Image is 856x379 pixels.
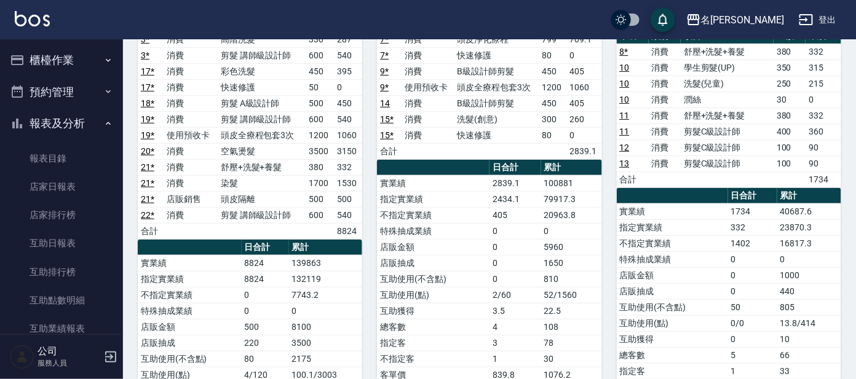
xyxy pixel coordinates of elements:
[541,303,602,319] td: 22.5
[774,76,806,92] td: 250
[777,331,841,347] td: 10
[489,271,541,287] td: 0
[681,139,774,155] td: 剪髮C級設計師
[489,160,541,176] th: 日合計
[541,223,602,239] td: 0
[402,63,454,79] td: 消費
[334,47,362,63] td: 540
[566,47,601,63] td: 0
[164,143,218,159] td: 消費
[402,111,454,127] td: 消費
[306,111,334,127] td: 600
[454,127,539,143] td: 快速修護
[334,223,362,239] td: 8824
[218,63,306,79] td: 彩色洗髮
[681,76,774,92] td: 洗髮(兒童)
[334,207,362,223] td: 540
[377,143,402,159] td: 合計
[5,173,118,201] a: 店家日報表
[289,240,363,256] th: 累計
[489,335,541,351] td: 3
[566,31,601,47] td: 709.1
[138,287,242,303] td: 不指定實業績
[649,107,681,123] td: 消費
[541,191,602,207] td: 79917.3
[617,299,728,315] td: 互助使用(不含點)
[649,44,681,60] td: 消費
[218,31,306,47] td: 高階洗髮
[651,7,675,32] button: save
[377,351,489,367] td: 不指定客
[242,351,289,367] td: 80
[649,123,681,139] td: 消費
[454,31,539,47] td: 頭皮淨化療程
[377,287,489,303] td: 互助使用(點)
[289,287,363,303] td: 7743.2
[617,251,728,267] td: 特殊抽成業績
[377,319,489,335] td: 總客數
[806,139,841,155] td: 90
[289,335,363,351] td: 3500
[489,223,541,239] td: 0
[5,229,118,257] a: 互助日報表
[777,235,841,251] td: 16817.3
[728,251,777,267] td: 0
[306,31,334,47] td: 330
[489,191,541,207] td: 2434.1
[681,60,774,76] td: 學生剪髮(UP)
[306,143,334,159] td: 3500
[242,335,289,351] td: 220
[5,258,118,286] a: 互助排行榜
[38,345,100,358] h5: 公司
[728,299,777,315] td: 50
[402,95,454,111] td: 消費
[138,255,242,271] td: 實業績
[777,251,841,267] td: 0
[777,299,841,315] td: 805
[289,303,363,319] td: 0
[489,303,541,319] td: 3.5
[649,155,681,171] td: 消費
[377,175,489,191] td: 實業績
[402,31,454,47] td: 消費
[566,95,601,111] td: 405
[777,188,841,204] th: 累計
[454,95,539,111] td: B級設計師剪髮
[539,111,567,127] td: 300
[620,63,630,72] a: 10
[306,175,334,191] td: 1700
[777,219,841,235] td: 23870.3
[138,319,242,335] td: 店販金額
[539,127,567,143] td: 80
[334,63,362,79] td: 395
[289,351,363,367] td: 2175
[377,223,489,239] td: 特殊抽成業績
[138,335,242,351] td: 店販抽成
[681,7,789,33] button: 名[PERSON_NAME]
[334,127,362,143] td: 1060
[377,16,601,160] table: a dense table
[218,159,306,175] td: 舒壓+洗髮+養髮
[566,143,601,159] td: 2839.1
[806,171,841,187] td: 1734
[620,95,630,104] a: 10
[5,144,118,173] a: 報表目錄
[454,111,539,127] td: 洗髮(創意)
[242,255,289,271] td: 8824
[380,98,390,108] a: 14
[15,11,50,26] img: Logo
[728,363,777,379] td: 1
[806,76,841,92] td: 215
[681,44,774,60] td: 舒壓+洗髮+養髮
[334,79,362,95] td: 0
[701,12,784,28] div: 名[PERSON_NAME]
[489,175,541,191] td: 2839.1
[5,286,118,315] a: 互助點數明細
[5,107,118,139] button: 報表及分析
[377,239,489,255] td: 店販金額
[454,63,539,79] td: B級設計師剪髮
[617,171,649,187] td: 合計
[164,127,218,143] td: 使用預收卡
[306,95,334,111] td: 500
[777,283,841,299] td: 440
